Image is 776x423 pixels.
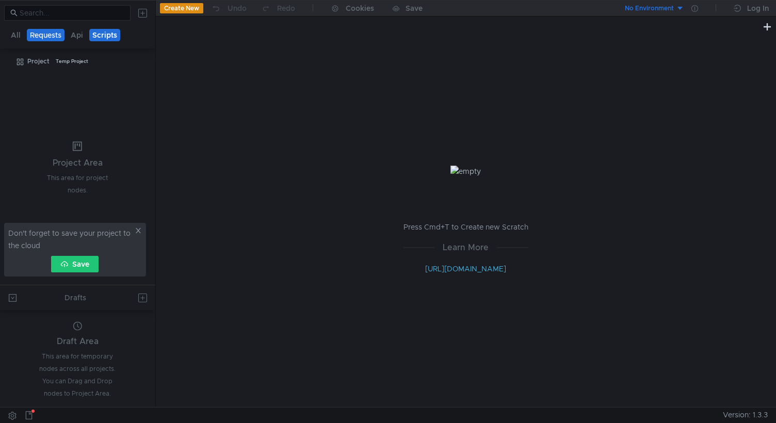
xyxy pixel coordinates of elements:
[723,408,768,422] span: Version: 1.3.3
[254,1,302,16] button: Redo
[277,2,295,14] div: Redo
[434,241,497,254] span: Learn More
[64,291,86,304] div: Drafts
[160,3,203,13] button: Create New
[27,54,50,69] div: Project
[403,221,528,233] p: Press Cmd+T to Create new Scratch
[27,29,64,41] button: Requests
[625,4,674,13] div: No Environment
[8,227,133,252] span: Don't forget to save your project to the cloud
[346,2,374,14] div: Cookies
[203,1,254,16] button: Undo
[68,29,86,41] button: Api
[747,2,769,14] div: Log In
[450,166,481,177] img: empty
[20,7,124,19] input: Search...
[56,54,88,69] div: Temp Project
[89,29,120,41] button: Scripts
[425,264,506,273] a: [URL][DOMAIN_NAME]
[406,5,423,12] div: Save
[51,256,99,272] button: Save
[8,29,24,41] button: All
[228,2,247,14] div: Undo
